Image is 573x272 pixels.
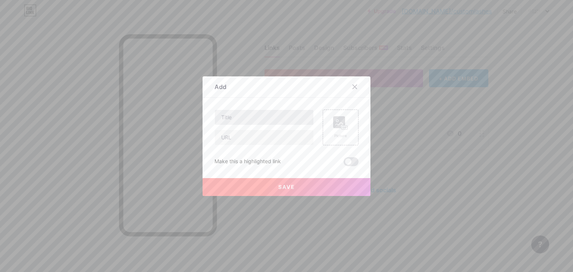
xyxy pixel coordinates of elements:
span: Save [278,184,295,190]
div: Make this a highlighted link [215,157,281,166]
input: Title [215,110,313,125]
div: Add [215,82,226,91]
button: Save [203,178,370,196]
div: Picture [333,133,348,139]
input: URL [215,130,313,145]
